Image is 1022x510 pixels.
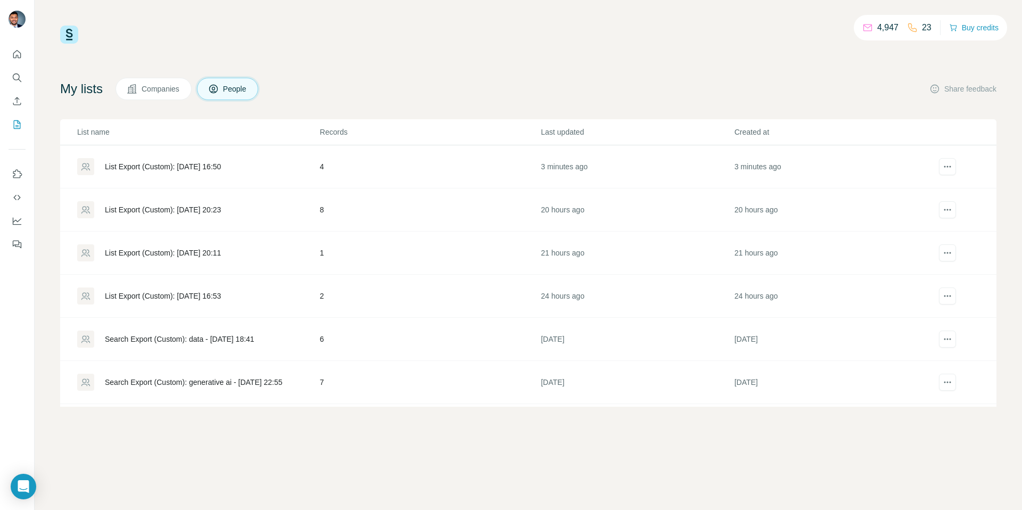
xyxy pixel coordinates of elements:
[734,275,927,318] td: 24 hours ago
[939,331,956,348] button: actions
[734,318,927,361] td: [DATE]
[319,318,540,361] td: 6
[939,287,956,305] button: actions
[60,80,103,97] h4: My lists
[319,275,540,318] td: 2
[60,26,78,44] img: Surfe Logo
[541,127,733,137] p: Last updated
[105,377,283,388] div: Search Export (Custom): generative ai - [DATE] 22:55
[320,127,540,137] p: Records
[734,232,927,275] td: 21 hours ago
[540,361,733,404] td: [DATE]
[734,404,927,447] td: [DATE]
[9,164,26,184] button: Use Surfe on LinkedIn
[9,68,26,87] button: Search
[540,318,733,361] td: [DATE]
[9,11,26,28] img: Avatar
[9,92,26,111] button: Enrich CSV
[319,188,540,232] td: 8
[540,145,733,188] td: 3 minutes ago
[77,127,319,137] p: List name
[939,158,956,175] button: actions
[105,291,221,301] div: List Export (Custom): [DATE] 16:53
[223,84,248,94] span: People
[949,20,999,35] button: Buy credits
[922,21,932,34] p: 23
[11,474,36,499] div: Open Intercom Messenger
[540,404,733,447] td: [DATE]
[105,161,221,172] div: List Export (Custom): [DATE] 16:50
[734,145,927,188] td: 3 minutes ago
[9,115,26,134] button: My lists
[319,404,540,447] td: 1
[9,235,26,254] button: Feedback
[105,248,221,258] div: List Export (Custom): [DATE] 20:11
[319,145,540,188] td: 4
[319,232,540,275] td: 1
[540,188,733,232] td: 20 hours ago
[540,275,733,318] td: 24 hours ago
[105,334,254,344] div: Search Export (Custom): data - [DATE] 18:41
[939,244,956,261] button: actions
[319,361,540,404] td: 7
[540,232,733,275] td: 21 hours ago
[734,188,927,232] td: 20 hours ago
[9,188,26,207] button: Use Surfe API
[9,211,26,231] button: Dashboard
[939,201,956,218] button: actions
[735,127,927,137] p: Created at
[9,45,26,64] button: Quick start
[929,84,996,94] button: Share feedback
[877,21,899,34] p: 4,947
[734,361,927,404] td: [DATE]
[142,84,180,94] span: Companies
[105,204,221,215] div: List Export (Custom): [DATE] 20:23
[939,374,956,391] button: actions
